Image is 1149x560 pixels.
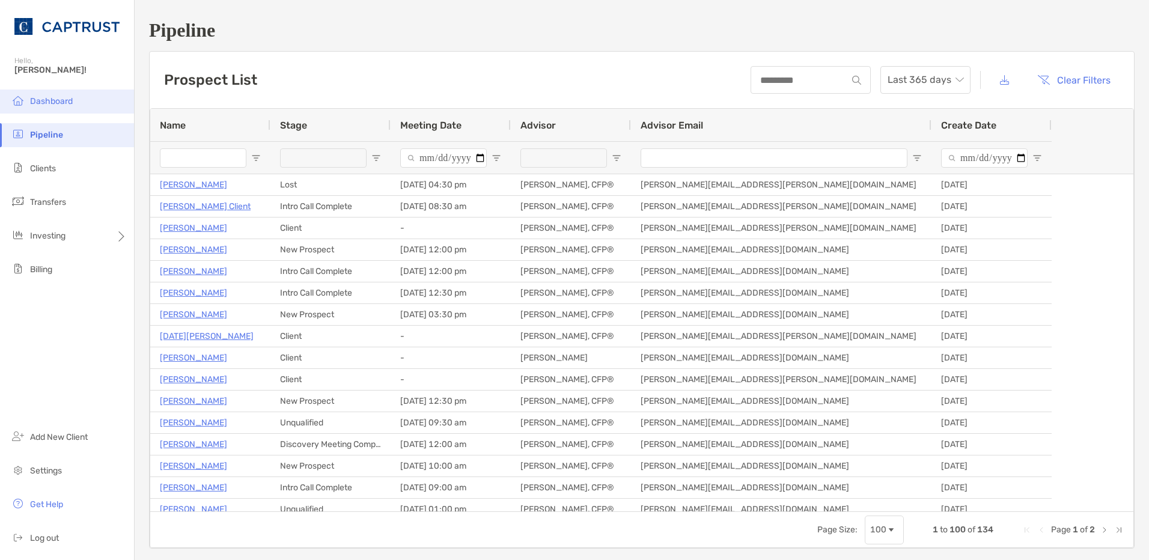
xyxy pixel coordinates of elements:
img: input icon [852,76,861,85]
div: Discovery Meeting Complete [270,434,391,455]
span: 1 [1073,525,1078,535]
a: [PERSON_NAME] [160,285,227,300]
div: [PERSON_NAME][EMAIL_ADDRESS][DOMAIN_NAME] [631,347,931,368]
div: [DATE] 12:30 pm [391,282,511,303]
div: [DATE] 12:00 am [391,434,511,455]
div: [PERSON_NAME][EMAIL_ADDRESS][DOMAIN_NAME] [631,477,931,498]
a: [PERSON_NAME] [160,480,227,495]
a: [PERSON_NAME] [160,264,227,279]
button: Clear Filters [1028,67,1120,93]
h3: Prospect List [164,72,257,88]
div: [PERSON_NAME] [511,347,631,368]
div: [PERSON_NAME], CFP® [511,434,631,455]
div: [PERSON_NAME], CFP® [511,282,631,303]
img: transfers icon [11,194,25,208]
a: [PERSON_NAME] [160,415,227,430]
button: Open Filter Menu [371,153,381,163]
div: [PERSON_NAME][EMAIL_ADDRESS][DOMAIN_NAME] [631,434,931,455]
div: [DATE] 08:30 am [391,196,511,217]
img: settings icon [11,463,25,477]
a: [PERSON_NAME] [160,242,227,257]
div: [DATE] [931,304,1052,325]
span: 2 [1090,525,1095,535]
div: Client [270,347,391,368]
div: [DATE] [931,239,1052,260]
img: pipeline icon [11,127,25,141]
span: Add New Client [30,432,88,442]
img: clients icon [11,160,25,175]
div: [DATE] 10:00 am [391,455,511,476]
span: of [1080,525,1088,535]
div: [PERSON_NAME], CFP® [511,261,631,282]
div: [PERSON_NAME], CFP® [511,391,631,412]
div: [PERSON_NAME][EMAIL_ADDRESS][DOMAIN_NAME] [631,261,931,282]
div: [PERSON_NAME], CFP® [511,326,631,347]
div: [PERSON_NAME], CFP® [511,369,631,390]
div: [PERSON_NAME][EMAIL_ADDRESS][PERSON_NAME][DOMAIN_NAME] [631,174,931,195]
div: Page Size: [817,525,858,535]
img: get-help icon [11,496,25,511]
div: [DATE] [931,261,1052,282]
span: Investing [30,231,66,241]
a: [PERSON_NAME] [160,307,227,322]
div: [DATE] 09:00 am [391,477,511,498]
div: [PERSON_NAME], CFP® [511,412,631,433]
button: Open Filter Menu [912,153,922,163]
div: [PERSON_NAME], CFP® [511,477,631,498]
button: Open Filter Menu [612,153,621,163]
div: New Prospect [270,391,391,412]
a: [PERSON_NAME] Client [160,199,251,214]
div: - [391,347,511,368]
div: [DATE] [931,282,1052,303]
div: Unqualified [270,412,391,433]
button: Open Filter Menu [251,153,261,163]
span: Meeting Date [400,120,462,131]
div: [PERSON_NAME][EMAIL_ADDRESS][PERSON_NAME][DOMAIN_NAME] [631,369,931,390]
div: [DATE] 09:30 am [391,412,511,433]
span: Clients [30,163,56,174]
div: [DATE] [931,326,1052,347]
div: [PERSON_NAME], CFP® [511,218,631,239]
span: Stage [280,120,307,131]
div: - [391,218,511,239]
button: Open Filter Menu [492,153,501,163]
div: [PERSON_NAME], CFP® [511,304,631,325]
a: [DATE][PERSON_NAME] [160,329,254,344]
input: Advisor Email Filter Input [641,148,907,168]
img: dashboard icon [11,93,25,108]
div: Last Page [1114,525,1124,535]
a: [PERSON_NAME] [160,394,227,409]
div: [DATE] [931,391,1052,412]
span: 1 [933,525,938,535]
h1: Pipeline [149,19,1135,41]
div: [PERSON_NAME][EMAIL_ADDRESS][DOMAIN_NAME] [631,282,931,303]
span: Last 365 days [888,67,963,93]
div: Intro Call Complete [270,196,391,217]
div: [PERSON_NAME][EMAIL_ADDRESS][PERSON_NAME][DOMAIN_NAME] [631,218,931,239]
p: [PERSON_NAME] [160,350,227,365]
div: - [391,369,511,390]
button: Open Filter Menu [1032,153,1042,163]
img: logout icon [11,530,25,544]
div: Intro Call Complete [270,477,391,498]
div: [PERSON_NAME][EMAIL_ADDRESS][PERSON_NAME][DOMAIN_NAME] [631,196,931,217]
div: [DATE] 12:30 pm [391,391,511,412]
span: 134 [977,525,993,535]
img: CAPTRUST Logo [14,5,120,48]
div: New Prospect [270,304,391,325]
div: [PERSON_NAME][EMAIL_ADDRESS][DOMAIN_NAME] [631,239,931,260]
span: Transfers [30,197,66,207]
div: [DATE] [931,218,1052,239]
div: First Page [1022,525,1032,535]
span: Billing [30,264,52,275]
div: Next Page [1100,525,1109,535]
div: Page Size [865,516,904,544]
img: add_new_client icon [11,429,25,443]
div: Intro Call Complete [270,261,391,282]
